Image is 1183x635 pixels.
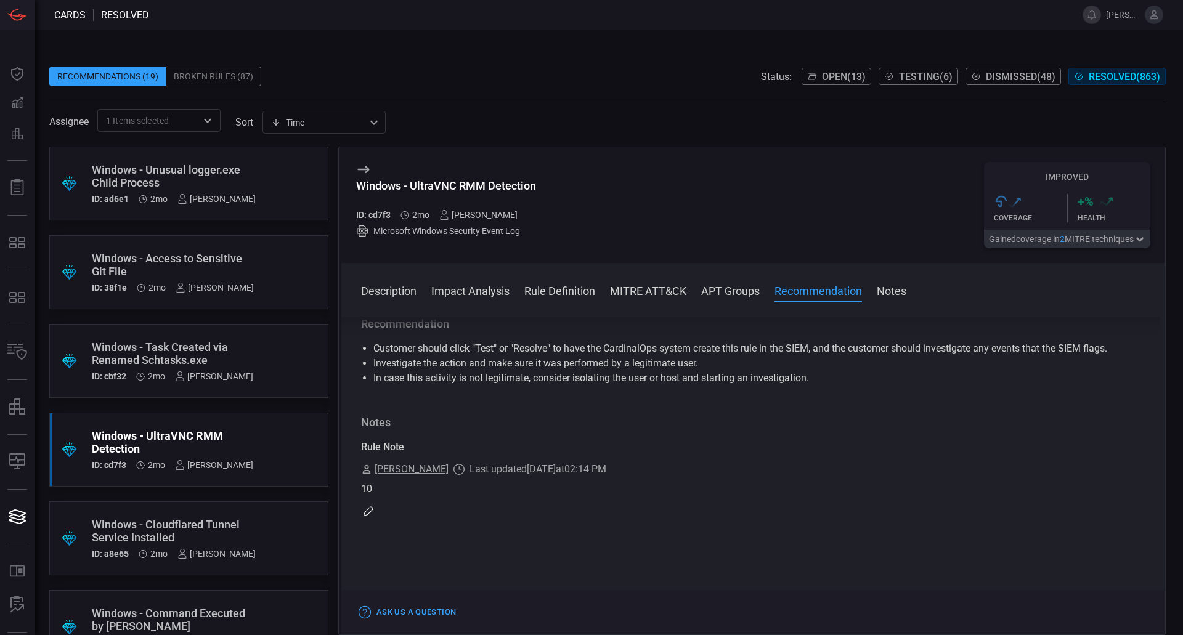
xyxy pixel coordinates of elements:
[356,179,536,192] div: Windows - UltraVNC RMM Detection
[984,230,1150,248] button: Gainedcoverage in2MITRE techniques
[2,118,32,148] button: Preventions
[92,518,256,544] div: Windows - Cloudflared Tunnel Service Installed
[92,252,254,278] div: Windows - Access to Sensitive Git File
[271,116,366,129] div: Time
[2,392,32,422] button: assets
[356,210,391,220] h5: ID: cd7f3
[175,371,253,381] div: [PERSON_NAME]
[2,502,32,532] button: Cards
[356,225,536,237] div: Microsoft Windows Security Event Log
[175,460,253,470] div: [PERSON_NAME]
[92,371,126,381] h5: ID: cbf32
[2,590,32,620] button: ALERT ANALYSIS
[373,371,1133,386] li: In case this activity is not legitimate, consider isolating the user or host and starting an inve...
[177,194,256,204] div: [PERSON_NAME]
[92,163,256,189] div: Windows - Unusual logger.exe Child Process
[92,607,255,633] div: Windows - Command Executed by Atera
[150,549,168,559] span: Aug 05, 2025 2:39 AM
[2,59,32,89] button: Dashboard
[92,341,253,366] div: Windows - Task Created via Renamed Schtasks.exe
[375,462,449,477] span: [PERSON_NAME]
[877,283,906,297] button: Notes
[439,210,518,220] div: [PERSON_NAME]
[106,115,169,127] span: 1 Items selected
[1078,214,1151,222] div: Health
[2,173,32,203] button: Reports
[361,482,1145,496] div: 10
[92,283,127,293] h5: ID: 38f1e
[49,67,166,86] div: Recommendations (19)
[361,415,1145,430] h3: Notes
[412,210,429,220] span: Aug 05, 2025 2:39 AM
[54,9,86,21] span: Cards
[879,68,958,85] button: Testing(6)
[92,429,253,455] div: Windows - UltraVNC RMM Detection
[774,283,862,297] button: Recommendation
[822,71,866,83] span: Open ( 13 )
[1078,194,1094,209] h3: + %
[1068,68,1166,85] button: Resolved(863)
[984,172,1150,182] h5: Improved
[356,603,459,622] button: Ask Us a Question
[524,283,595,297] button: Rule Definition
[1060,234,1065,244] span: 2
[1106,10,1140,20] span: [PERSON_NAME].[PERSON_NAME]
[373,356,1133,371] li: Investigate the action and make sure it was performed by a legitimate user.
[802,68,871,85] button: Open(13)
[92,460,126,470] h5: ID: cd7f3
[150,194,168,204] span: Aug 12, 2025 2:13 AM
[986,71,1055,83] span: Dismissed ( 48 )
[199,112,216,129] button: Open
[966,68,1061,85] button: Dismissed(48)
[176,283,254,293] div: [PERSON_NAME]
[92,549,129,559] h5: ID: a8e65
[470,462,606,477] span: Last updated [DATE] at 02:14 PM
[148,371,165,381] span: Aug 05, 2025 2:39 AM
[2,447,32,477] button: Compliance Monitoring
[373,341,1133,356] li: Customer should click "Test" or "Resolve" to have the CardinalOps system create this rule in the ...
[177,549,256,559] div: [PERSON_NAME]
[2,338,32,367] button: Inventory
[235,116,253,128] label: sort
[148,283,166,293] span: Aug 12, 2025 2:13 AM
[361,440,1145,455] div: Rule Note
[2,283,32,312] button: MITRE - Detection Posture
[49,116,89,127] span: Assignee
[994,214,1067,222] div: Coverage
[148,460,165,470] span: Aug 05, 2025 2:39 AM
[1089,71,1160,83] span: Resolved ( 863 )
[701,283,760,297] button: APT Groups
[610,283,686,297] button: MITRE ATT&CK
[431,283,510,297] button: Impact Analysis
[2,557,32,586] button: Rule Catalog
[2,228,32,257] button: MITRE - Exposures
[166,67,261,86] div: Broken Rules (87)
[361,283,417,297] button: Description
[899,71,953,83] span: Testing ( 6 )
[101,9,149,21] span: resolved
[92,194,129,204] h5: ID: ad6e1
[2,89,32,118] button: Detections
[761,71,792,83] span: Status:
